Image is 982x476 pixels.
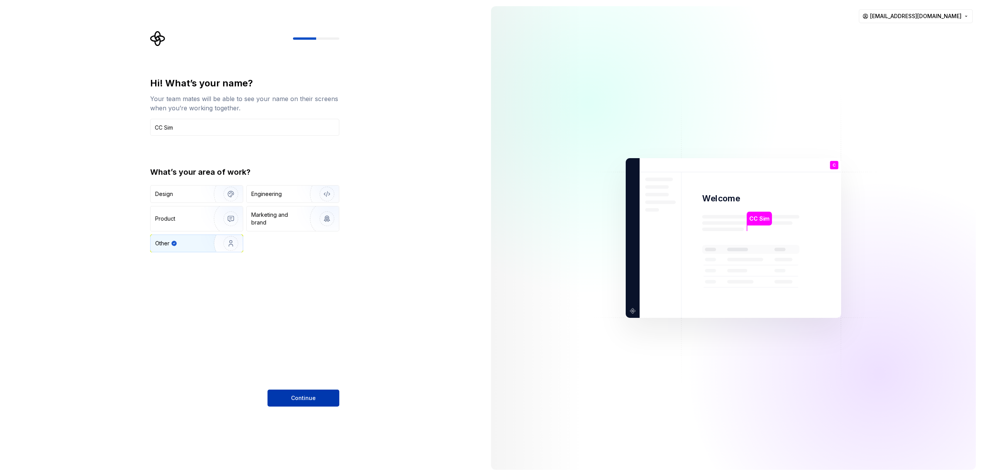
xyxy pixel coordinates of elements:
button: [EMAIL_ADDRESS][DOMAIN_NAME] [859,9,973,23]
div: Your team mates will be able to see your name on their screens when you’re working together. [150,94,339,113]
p: Welcome [702,193,740,204]
span: Continue [291,394,316,402]
div: Design [155,190,173,198]
span: [EMAIL_ADDRESS][DOMAIN_NAME] [870,12,962,20]
svg: Supernova Logo [150,31,166,46]
div: Other [155,240,169,247]
div: Engineering [251,190,282,198]
p: CC Sim [749,214,769,223]
div: Marketing and brand [251,211,303,226]
p: C [833,163,836,167]
div: What’s your area of work? [150,167,339,177]
button: Continue [268,390,339,407]
div: Product [155,215,175,223]
div: Hi! What’s your name? [150,77,339,89]
input: Han Solo [150,119,339,136]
